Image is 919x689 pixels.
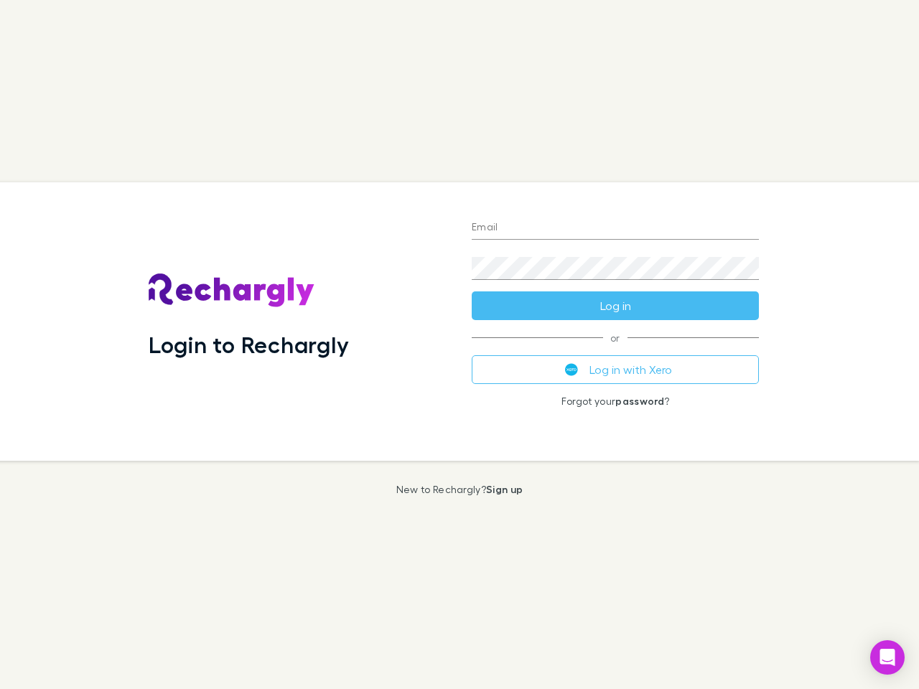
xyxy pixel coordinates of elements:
p: New to Rechargly? [396,484,523,495]
div: Open Intercom Messenger [870,640,905,675]
h1: Login to Rechargly [149,331,349,358]
button: Log in with Xero [472,355,759,384]
a: Sign up [486,483,523,495]
button: Log in [472,291,759,320]
img: Xero's logo [565,363,578,376]
img: Rechargly's Logo [149,273,315,308]
a: password [615,395,664,407]
p: Forgot your ? [472,395,759,407]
